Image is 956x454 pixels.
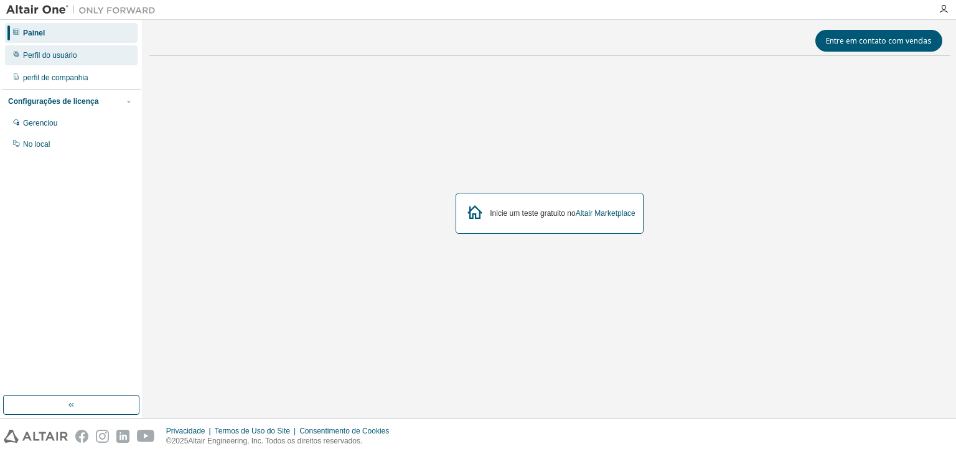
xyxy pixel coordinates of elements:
font: Configurações de licença [8,97,98,106]
font: No local [23,140,50,149]
font: © [166,437,172,445]
font: Painel [23,29,45,37]
font: 2025 [172,437,189,445]
font: perfil de companhia [23,73,88,82]
font: Entre em contato com vendas [826,35,932,46]
font: Inicie um teste gratuito no [490,209,575,218]
img: instagram.svg [96,430,109,443]
font: Termos de Uso do Site [215,427,290,435]
img: Altair Um [6,4,162,16]
img: facebook.svg [75,430,88,443]
img: youtube.svg [137,430,155,443]
font: Gerenciou [23,119,57,127]
font: Privacidade [166,427,205,435]
font: Perfil do usuário [23,51,77,60]
button: Entre em contato com vendas [815,30,942,52]
a: Altair Marketplace [576,209,635,218]
img: linkedin.svg [116,430,129,443]
img: altair_logo.svg [4,430,68,443]
font: Altair Engineering, Inc. Todos os direitos reservados. [188,437,362,445]
font: Consentimento de Cookies [299,427,389,435]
